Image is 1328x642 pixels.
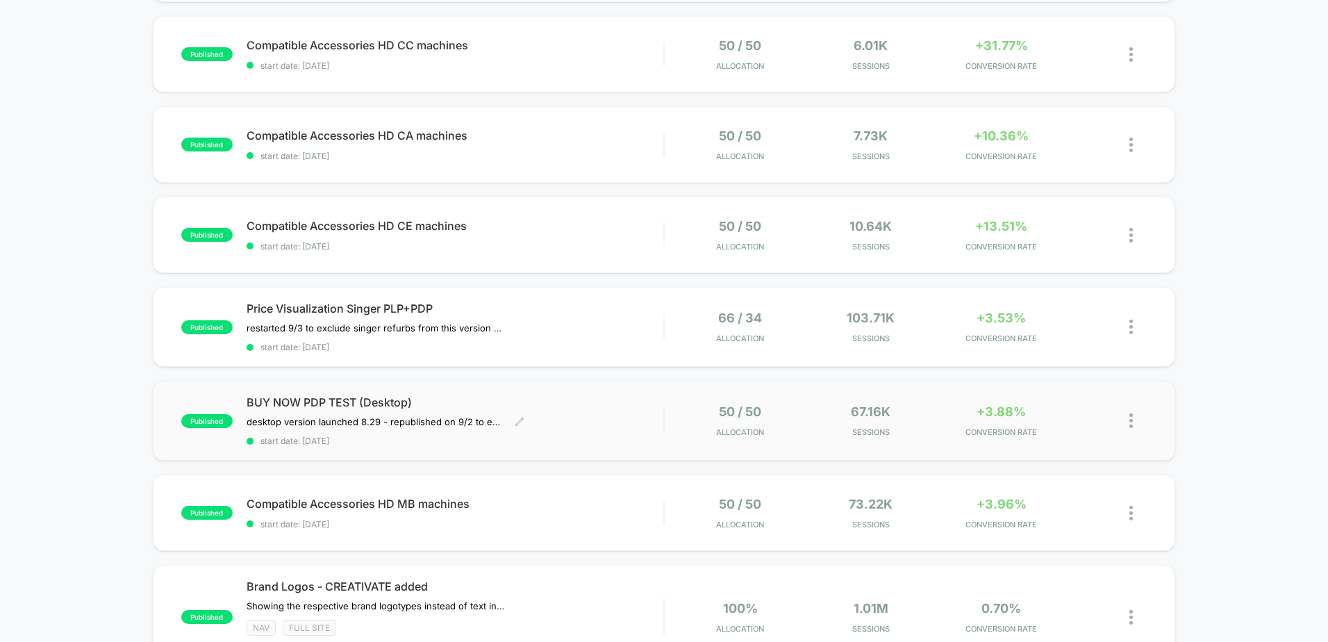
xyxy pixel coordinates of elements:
[851,404,890,419] span: 67.16k
[716,151,764,161] span: Allocation
[716,624,764,634] span: Allocation
[977,404,1026,419] span: +3.88%
[1129,413,1133,428] img: close
[247,129,663,142] span: Compatible Accessories HD CA machines
[247,342,663,352] span: start date: [DATE]
[716,427,764,437] span: Allocation
[247,302,663,315] span: Price Visualization Singer PLP+PDP
[247,519,663,529] span: start date: [DATE]
[854,38,888,53] span: 6.01k
[247,60,663,71] span: start date: [DATE]
[809,61,933,71] span: Sessions
[854,601,888,616] span: 1.01M
[181,414,233,428] span: published
[1129,320,1133,334] img: close
[181,138,233,151] span: published
[247,219,663,233] span: Compatible Accessories HD CE machines
[975,38,1028,53] span: +31.77%
[809,242,933,252] span: Sessions
[940,151,1063,161] span: CONVERSION RATE
[719,404,761,419] span: 50 / 50
[719,38,761,53] span: 50 / 50
[716,334,764,343] span: Allocation
[247,416,504,427] span: desktop version launched 8.29﻿ - republished on 9/2 to ensure OOS products dont show the buy now ...
[247,395,663,409] span: BUY NOW PDP TEST (Desktop)
[247,600,504,611] span: Showing the respective brand logotypes instead of text in tabs
[940,520,1063,529] span: CONVERSION RATE
[849,219,892,233] span: 10.64k
[1129,610,1133,625] img: close
[247,579,663,593] span: Brand Logos - CREATIVATE added
[981,601,1021,616] span: 0.70%
[181,320,233,334] span: published
[809,427,933,437] span: Sessions
[847,311,895,325] span: 103.71k
[940,61,1063,71] span: CONVERSION RATE
[854,129,888,143] span: 7.73k
[940,427,1063,437] span: CONVERSION RATE
[719,219,761,233] span: 50 / 50
[977,311,1026,325] span: +3.53%
[975,219,1027,233] span: +13.51%
[809,151,933,161] span: Sessions
[809,520,933,529] span: Sessions
[977,497,1027,511] span: +3.96%
[247,620,276,636] span: NAV
[247,241,663,252] span: start date: [DATE]
[809,334,933,343] span: Sessions
[247,497,663,511] span: Compatible Accessories HD MB machines
[247,436,663,446] span: start date: [DATE]
[723,601,758,616] span: 100%
[181,610,233,624] span: published
[940,334,1063,343] span: CONVERSION RATE
[181,47,233,61] span: published
[719,129,761,143] span: 50 / 50
[940,242,1063,252] span: CONVERSION RATE
[809,624,933,634] span: Sessions
[1129,47,1133,62] img: close
[1129,138,1133,152] img: close
[247,151,663,161] span: start date: [DATE]
[974,129,1029,143] span: +10.36%
[283,620,336,636] span: Full site
[247,322,504,334] span: restarted 9/3 to exclude singer refurbs from this version of the test
[940,624,1063,634] span: CONVERSION RATE
[716,520,764,529] span: Allocation
[1129,228,1133,242] img: close
[1129,506,1133,520] img: close
[181,228,233,242] span: published
[247,38,663,52] span: Compatible Accessories HD CC machines
[849,497,893,511] span: 73.22k
[716,61,764,71] span: Allocation
[716,242,764,252] span: Allocation
[718,311,762,325] span: 66 / 34
[719,497,761,511] span: 50 / 50
[181,506,233,520] span: published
